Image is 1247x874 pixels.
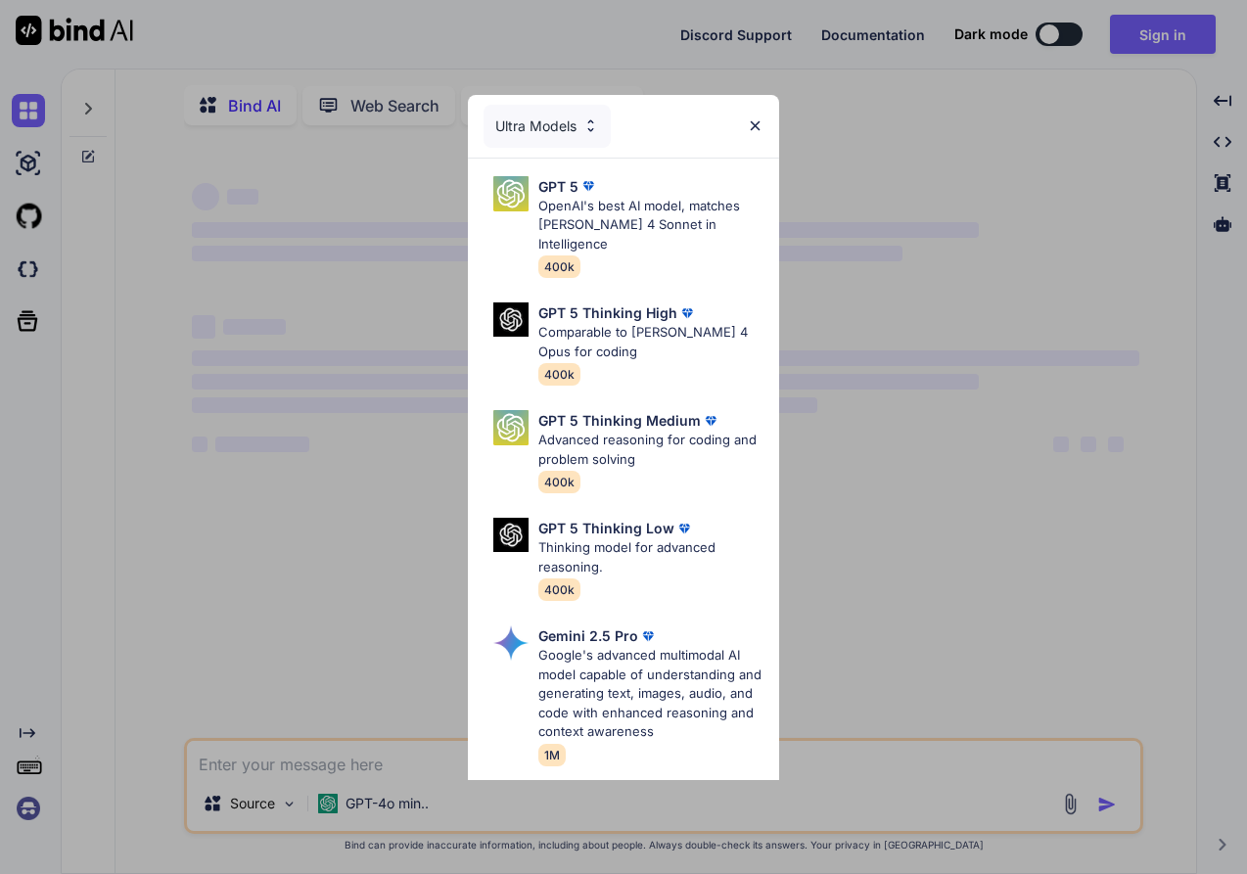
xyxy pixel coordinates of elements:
img: premium [674,519,694,538]
span: 400k [538,578,580,601]
img: Pick Models [493,302,529,337]
p: GPT 5 Thinking Low [538,518,674,538]
span: 400k [538,471,580,493]
span: 400k [538,255,580,278]
p: Comparable to [PERSON_NAME] 4 Opus for coding [538,323,764,361]
p: Google's advanced multimodal AI model capable of understanding and generating text, images, audio... [538,646,764,742]
p: GPT 5 Thinking High [538,302,677,323]
img: Pick Models [493,176,529,211]
p: GPT 5 Thinking Medium [538,410,701,431]
p: GPT 5 [538,176,578,197]
img: Pick Models [582,117,599,134]
img: close [747,117,763,134]
div: Ultra Models [484,105,611,148]
p: OpenAI's best AI model, matches [PERSON_NAME] 4 Sonnet in Intelligence [538,197,764,254]
img: premium [677,303,697,323]
img: premium [578,176,598,196]
img: premium [638,626,658,646]
img: Pick Models [493,625,529,661]
span: 1M [538,744,566,766]
span: 400k [538,363,580,386]
p: Gemini 2.5 Pro [538,625,638,646]
img: premium [701,411,720,431]
p: Thinking model for advanced reasoning. [538,538,764,576]
img: Pick Models [493,410,529,445]
img: Pick Models [493,518,529,552]
p: Advanced reasoning for coding and problem solving [538,431,764,469]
